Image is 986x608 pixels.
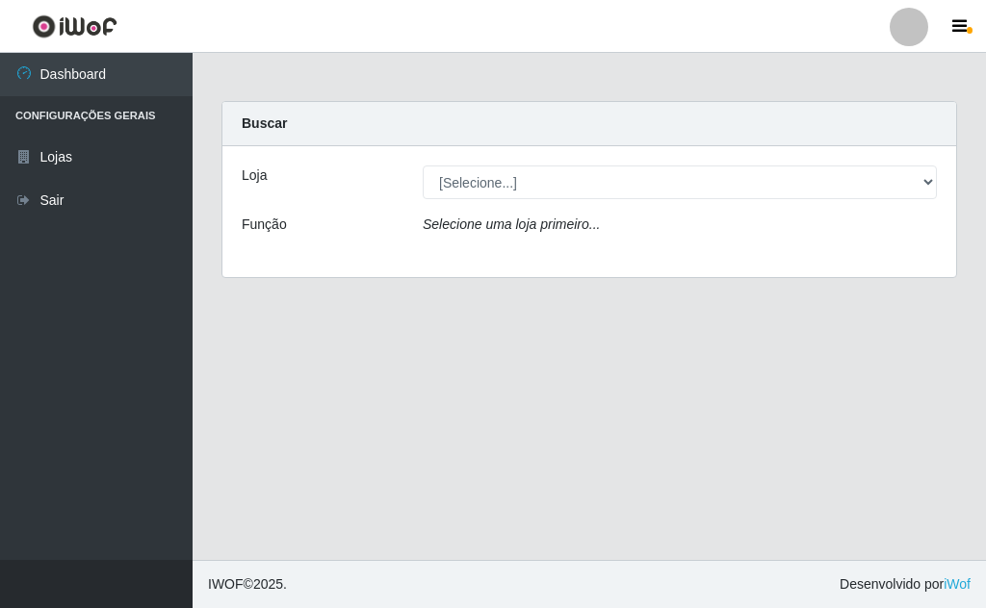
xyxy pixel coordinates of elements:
label: Função [242,215,287,235]
img: CoreUI Logo [32,14,117,38]
label: Loja [242,165,267,186]
span: © 2025 . [208,574,287,595]
strong: Buscar [242,115,287,131]
span: IWOF [208,576,244,592]
a: iWof [944,576,971,592]
span: Desenvolvido por [840,574,971,595]
i: Selecione uma loja primeiro... [423,216,600,232]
